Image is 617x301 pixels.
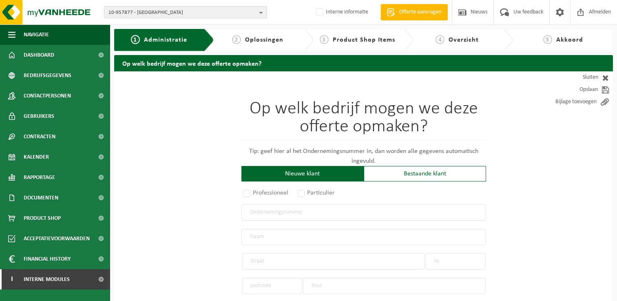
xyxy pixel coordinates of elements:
[540,71,613,84] a: Sluiten
[218,35,298,45] a: 2Oplossingen
[241,204,486,221] input: Ondernemingsnummer
[24,65,71,86] span: Bedrijfsgegevens
[24,249,71,269] span: Financial History
[296,187,337,199] label: Particulier
[120,35,198,45] a: 1Administratie
[436,35,445,44] span: 4
[517,35,609,45] a: 5Akkoord
[104,6,267,18] button: 10-957877 - [GEOGRAPHIC_DATA]
[24,167,55,188] span: Rapportage
[540,96,613,108] a: Bijlage toevoegen
[380,4,448,20] a: Offerte aanvragen
[241,166,364,181] div: Nieuwe klant
[425,253,486,270] input: Nr
[131,35,140,44] span: 1
[24,208,61,228] span: Product Shop
[540,84,613,96] a: Opslaan
[232,35,241,44] span: 2
[144,37,187,43] span: Administratie
[318,35,397,45] a: 3Product Shop Items
[241,229,486,245] input: Naam
[543,35,552,44] span: 5
[245,37,283,43] span: Oplossingen
[24,106,54,126] span: Gebruikers
[24,269,70,290] span: Interne modules
[241,146,486,166] p: Tip: geef hier al het Ondernemingsnummer in, dan worden alle gegevens automatisch ingevuld.
[24,126,55,147] span: Contracten
[303,278,486,294] input: Stad
[242,278,302,294] input: postcode
[242,253,425,270] input: Straat
[241,100,486,140] h1: Op welk bedrijf mogen we deze offerte opmaken?
[556,37,583,43] span: Akkoord
[24,45,54,65] span: Dashboard
[333,37,395,43] span: Product Shop Items
[397,8,444,16] span: Offerte aanvragen
[24,86,71,106] span: Contactpersonen
[449,37,479,43] span: Overzicht
[241,187,291,199] label: Professioneel
[8,269,15,290] span: I
[114,55,613,71] h2: Op welk bedrijf mogen we deze offerte opmaken?
[108,7,256,19] span: 10-957877 - [GEOGRAPHIC_DATA]
[24,147,49,167] span: Kalender
[24,24,49,45] span: Navigatie
[364,166,486,181] div: Bestaande klant
[314,6,368,18] label: Interne informatie
[320,35,329,44] span: 3
[24,228,90,249] span: Acceptatievoorwaarden
[24,188,58,208] span: Documenten
[418,35,497,45] a: 4Overzicht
